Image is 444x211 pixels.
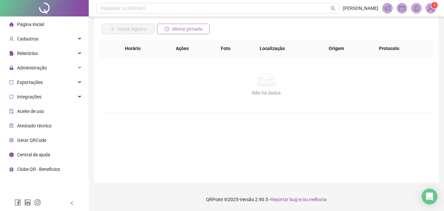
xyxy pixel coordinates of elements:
[399,5,405,11] span: mail
[422,189,437,204] div: Open Intercom Messenger
[9,80,14,85] span: export
[17,22,44,27] span: Página inicial
[17,167,60,172] span: Clube QR - Beneficios
[17,94,41,99] span: Integrações
[9,22,14,27] span: home
[9,123,14,128] span: solution
[431,2,438,9] sup: Atualize o seu contato no menu Meus Dados
[9,66,14,70] span: lock
[426,3,436,13] img: 91077
[17,152,50,157] span: Central de ajuda
[17,123,52,128] span: Atestado técnico
[9,94,14,99] span: sync
[9,152,14,157] span: info-circle
[89,188,444,211] footer: QRPoint © 2025 - 2.90.5 -
[17,138,46,143] span: Gerar QRCode
[172,25,202,33] span: Alterar jornada
[34,199,41,206] span: instagram
[343,5,378,12] span: [PERSON_NAME]
[165,27,169,31] span: clock-circle
[9,138,14,143] span: qrcode
[270,197,327,202] span: Reportar bug e/ou melhoria
[433,3,436,8] span: 1
[9,167,14,171] span: gift
[157,24,210,34] button: Alterar jornada
[17,109,44,114] span: Aceite de uso
[331,6,336,11] span: search
[240,197,254,202] span: Versão
[107,89,426,96] div: Não há dados
[216,40,254,58] th: Foto
[17,65,47,70] span: Administração
[254,40,324,58] th: Localização
[9,109,14,114] span: audit
[374,40,433,58] th: Protocolo
[171,40,216,58] th: Ações
[102,24,154,34] button: Incluir registro
[24,199,31,206] span: linkedin
[14,199,21,206] span: facebook
[17,51,38,56] span: Relatórios
[9,37,14,41] span: user-add
[413,5,419,11] span: bell
[70,201,74,205] span: left
[157,27,210,32] a: Alterar jornada
[17,36,38,41] span: Cadastros
[120,40,171,58] th: Horário
[385,5,390,11] span: notification
[323,40,374,58] th: Origem
[9,51,14,56] span: file
[17,80,43,85] span: Exportações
